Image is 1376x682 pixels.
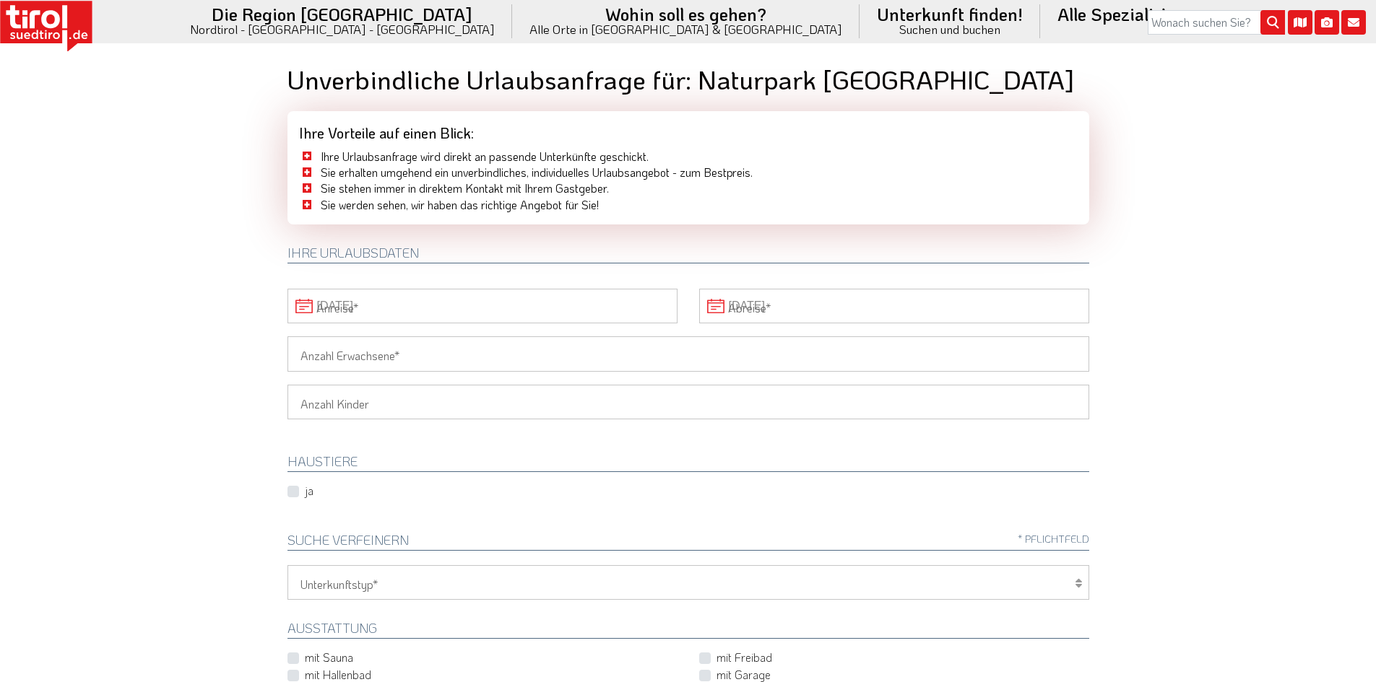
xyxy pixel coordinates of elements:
li: Sie stehen immer in direktem Kontakt mit Ihrem Gastgeber. [299,180,1078,196]
li: Ihre Urlaubsanfrage wird direkt an passende Unterkünfte geschickt. [299,149,1078,165]
li: Sie erhalten umgehend ein unverbindliches, individuelles Urlaubsangebot - zum Bestpreis. [299,165,1078,180]
li: Sie werden sehen, wir haben das richtige Angebot für Sie! [299,197,1078,213]
h2: Ihre Urlaubsdaten [287,246,1089,263]
h2: HAUSTIERE [287,455,1089,472]
i: Karte öffnen [1288,10,1312,35]
input: Wonach suchen Sie? [1148,10,1285,35]
h2: Ausstattung [287,621,1089,639]
span: * Pflichtfeld [1018,533,1089,544]
i: Fotogalerie [1315,10,1339,35]
label: ja [305,483,313,499]
h2: Suche verfeinern [287,533,1089,551]
small: Nordtirol - [GEOGRAPHIC_DATA] - [GEOGRAPHIC_DATA] [190,23,495,35]
label: mit Freibad [717,650,772,665]
h1: Unverbindliche Urlaubsanfrage für: Naturpark [GEOGRAPHIC_DATA] [287,65,1089,94]
div: Ihre Vorteile auf einen Blick: [287,111,1089,149]
small: Suchen und buchen [877,23,1023,35]
i: Kontakt [1341,10,1366,35]
small: Alle Orte in [GEOGRAPHIC_DATA] & [GEOGRAPHIC_DATA] [529,23,842,35]
label: mit Sauna [305,650,353,665]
